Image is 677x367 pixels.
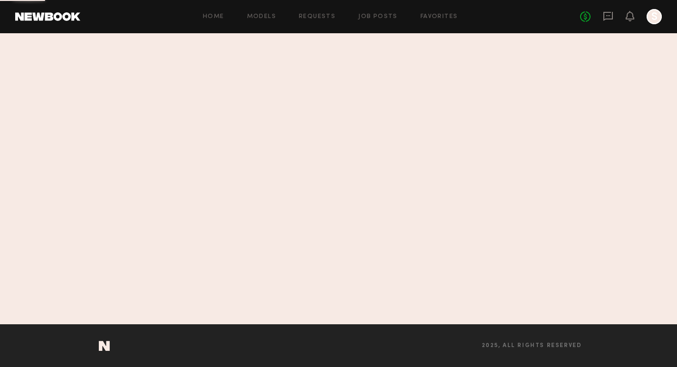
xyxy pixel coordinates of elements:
a: Models [247,14,276,20]
a: Requests [299,14,335,20]
a: S [647,9,662,24]
span: 2025, all rights reserved [482,343,582,349]
a: Home [203,14,224,20]
a: Job Posts [358,14,398,20]
a: Favorites [420,14,458,20]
